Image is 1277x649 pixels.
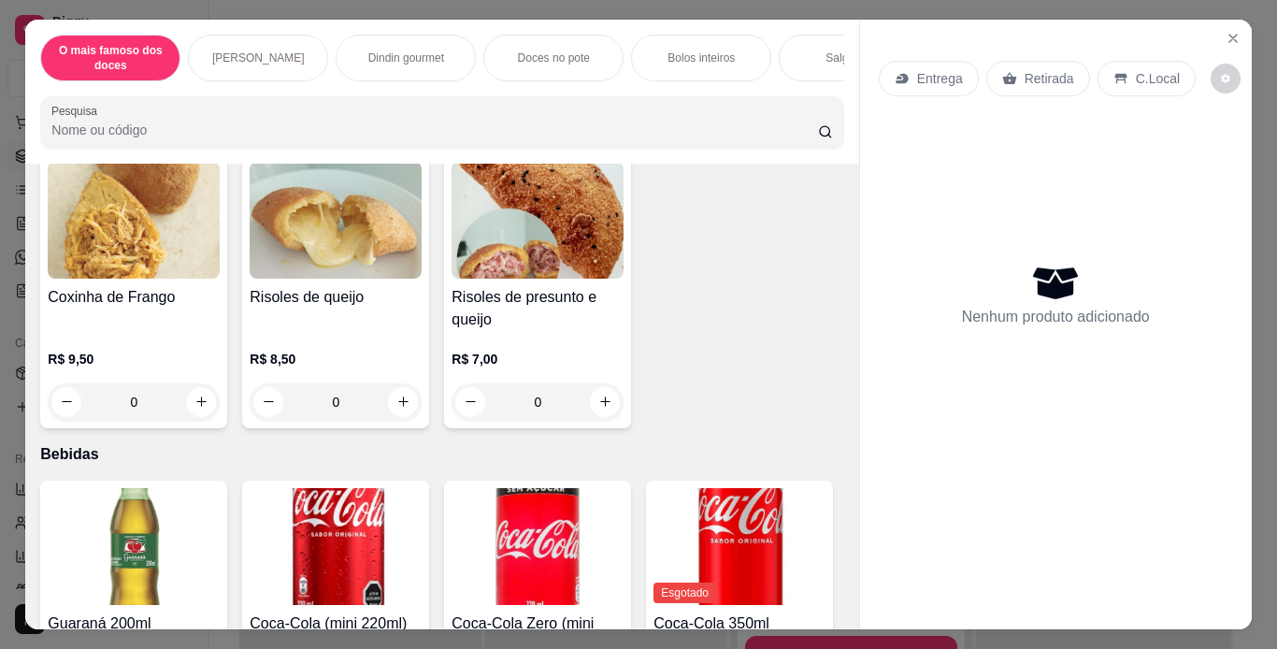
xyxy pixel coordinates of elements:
[518,50,590,65] p: Doces no pote
[667,50,735,65] p: Bolos inteiros
[368,50,444,65] p: Dindin gourmet
[212,50,305,65] p: [PERSON_NAME]
[1211,64,1241,94] button: decrease-product-quantity
[56,43,165,73] p: O mais famoso dos doces
[1218,23,1248,53] button: Close
[1136,69,1180,88] p: C.Local
[452,488,624,605] img: product-image
[51,121,818,139] input: Pesquisa
[51,103,104,119] label: Pesquisa
[250,162,422,279] img: product-image
[186,387,216,417] button: increase-product-quantity
[1025,69,1074,88] p: Retirada
[40,443,843,466] p: Bebidas
[250,613,422,635] h4: Coca-Cola (mini 220ml)
[917,69,963,88] p: Entrega
[250,286,422,309] h4: Risoles de queijo
[48,286,220,309] h4: Coxinha de Frango
[48,613,220,635] h4: Guaraná 200ml
[653,583,716,603] span: Esgotado
[452,350,624,368] p: R$ 7,00
[962,306,1150,328] p: Nenhum produto adicionado
[653,488,825,605] img: product-image
[825,50,872,65] p: Salgados
[48,488,220,605] img: product-image
[452,162,624,279] img: product-image
[253,387,283,417] button: decrease-product-quantity
[590,387,620,417] button: increase-product-quantity
[48,162,220,279] img: product-image
[250,488,422,605] img: product-image
[388,387,418,417] button: increase-product-quantity
[455,387,485,417] button: decrease-product-quantity
[653,613,825,635] h4: Coca-Cola 350ml
[51,387,81,417] button: decrease-product-quantity
[250,350,422,368] p: R$ 8,50
[452,286,624,331] h4: Risoles de presunto e queijo
[48,350,220,368] p: R$ 9,50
